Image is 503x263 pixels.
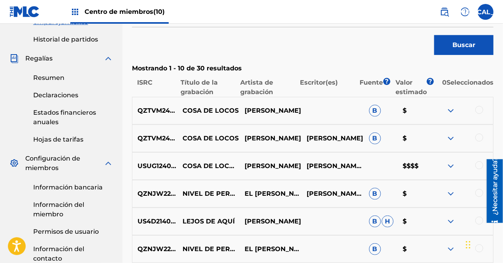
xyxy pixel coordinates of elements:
font: [PERSON_NAME], [PERSON_NAME] [307,190,424,197]
a: Resumen [33,73,113,83]
font: Estados financieros anuales [33,109,96,126]
font: B [373,245,377,253]
font: H [385,218,390,225]
img: expandir [446,134,456,143]
font: Declaraciones [33,91,78,99]
font: Información del contacto [33,245,84,262]
font: [PERSON_NAME] [245,134,301,142]
iframe: Widget de chat [463,225,503,263]
font: $ [403,245,407,253]
img: Logotipo del MLC [9,6,40,17]
img: expandir [446,161,456,171]
a: Estados financieros anuales [33,108,113,127]
font: QZTVM2428050 [138,134,190,142]
font: $$$$ [403,162,418,170]
font: [PERSON_NAME] [307,134,364,142]
font: Mostrando 1 - 10 de 30 resultados [132,64,242,72]
font: ? [428,78,432,85]
font: [PERSON_NAME] [245,107,301,114]
font: EL [PERSON_NAME] [245,245,311,253]
font: NIVEL DE PERREO [183,245,245,253]
font: B [373,134,377,142]
font: Buscar [452,41,475,49]
font: NIVEL DE PERREO [183,190,245,197]
font: Regalías [25,55,53,62]
font: Artista de grabación [240,79,273,96]
font: B [373,107,377,114]
font: COSA DE LOCOS [EXPLICIT] [183,162,275,170]
font: Hojas de tarifas [33,136,83,143]
a: Información del miembro [33,200,113,219]
font: $ [403,218,407,225]
a: Permisos de usuario [33,227,113,237]
img: expandir [446,244,456,254]
font: Seleccionados [446,79,494,86]
font: QZTVM2428050 [138,107,190,114]
font: USUG12403471 [138,162,185,170]
a: Búsqueda pública [437,4,452,20]
div: Arrastrar [466,233,471,257]
font: Permisos de usuario [33,228,99,235]
img: expandir [104,159,113,168]
font: Información del miembro [33,201,84,218]
img: buscar [440,7,449,17]
font: ? [385,78,388,85]
div: Ayuda [457,4,473,20]
font: Título de la grabación [181,79,218,96]
font: QZNJW2251442 [138,245,189,253]
font: Historial de partidos [33,36,98,43]
div: Menú de usuario [478,4,494,20]
font: LEJOS DE AQUÍ [183,218,235,225]
img: expandir [446,217,456,226]
iframe: Centro de recursos [481,159,503,223]
font: EL [PERSON_NAME] [245,190,311,197]
font: B [373,190,377,197]
font: [PERSON_NAME] [245,162,301,170]
font: [PERSON_NAME] O'[PERSON_NAME] [307,162,429,170]
font: 0 [442,79,446,86]
font: Resumen [33,74,64,81]
font: B [373,218,377,225]
font: Información bancaria [33,184,103,191]
img: ayuda [460,7,470,17]
font: US4D21400078 [138,218,188,225]
a: Hojas de tarifas [33,135,113,144]
font: $ [403,107,407,114]
img: Top Rightsholders [70,7,80,17]
img: expandir [446,106,456,115]
font: [PERSON_NAME] [245,218,301,225]
font: Fuente [360,79,383,86]
font: Centro de miembros [85,8,153,15]
a: Información bancaria [33,183,113,192]
font: Configuración de miembros [25,155,80,172]
button: Buscar [434,35,494,55]
font: Escritor(es) [300,79,338,86]
font: Valor estimado [396,79,427,96]
img: expandir [104,54,113,63]
a: Declaraciones [33,91,113,100]
font: ISRC [137,79,153,86]
font: COSA DE LOCOS [183,134,239,142]
font: COSA DE LOCOS [183,107,239,114]
font: (10) [153,8,165,15]
font: $ [403,134,407,142]
img: Configuración de miembros [9,159,19,168]
img: expandir [446,189,456,199]
font: QZNJW2251442 [138,190,189,197]
img: Regalías [9,54,19,63]
font: $ [403,190,407,197]
a: Historial de partidos [33,35,113,44]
